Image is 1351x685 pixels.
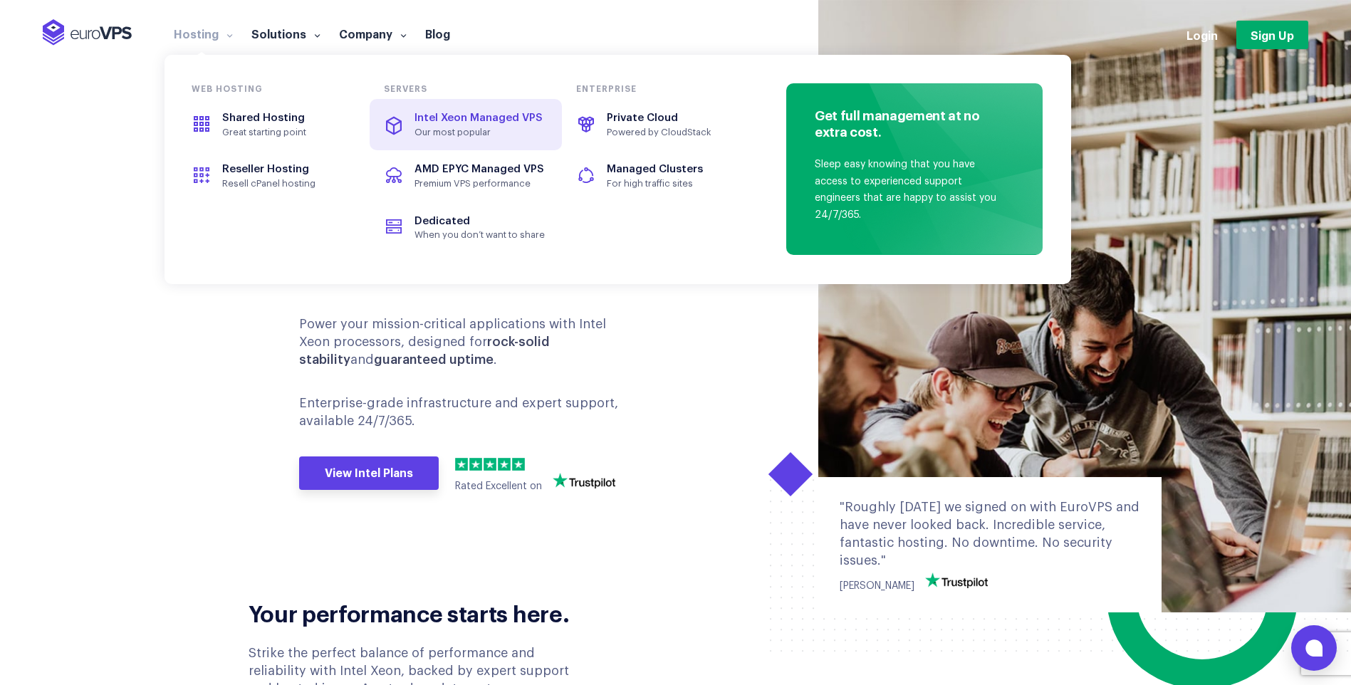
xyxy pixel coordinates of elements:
span: Premium VPS performance [414,178,546,189]
a: Reseller HostingResell cPanel hosting [177,150,370,202]
a: Intel Xeon Managed VPSOur most popular [370,99,562,150]
a: Shared HostingGreat starting point [177,99,370,150]
span: For high traffic sites [607,178,738,189]
div: "Roughly [DATE] we signed on with EuroVPS and have never looked back. Incredible service, fantast... [840,498,1140,570]
span: [PERSON_NAME] [840,581,914,591]
a: View Intel Plans [299,456,439,491]
span: When you don’t want to share [414,229,546,241]
span: Rated Excellent on [455,481,542,491]
img: 2 [469,458,482,471]
div: VPS Hosting engineered for performance and peace of mind [249,174,665,285]
h4: Get full management at no extra cost. [815,107,1007,144]
b: guaranteed uptime [374,353,494,366]
p: Power your mission-critical applications with Intel Xeon processors, designed for and . [299,315,637,370]
span: Intel Xeon Managed VPS [414,113,543,123]
span: Dedicated [414,216,470,226]
a: AMD EPYC Managed VPSPremium VPS performance [370,150,562,202]
span: Our most popular [414,127,546,138]
span: Shared Hosting [222,113,305,123]
span: Private Cloud [607,113,678,123]
span: Resell cPanel hosting [222,178,353,189]
span: Reseller Hosting [222,164,309,174]
span: Great starting point [222,127,353,138]
a: Company [330,26,416,41]
a: DedicatedWhen you don’t want to share [370,202,562,253]
img: 3 [484,458,496,471]
a: Hosting [165,26,242,41]
button: Open chat window [1291,625,1337,671]
a: Login [1186,27,1218,43]
img: 1 [455,458,468,471]
span: AMD EPYC Managed VPS [414,164,544,174]
a: Blog [416,26,459,41]
img: 4 [498,458,511,471]
a: Private CloudPowered by CloudStack [562,99,754,150]
h2: Your performance starts here. [249,598,593,627]
a: Solutions [242,26,330,41]
p: Enterprise-grade infrastructure and expert support, available 24/7/365. [299,394,637,430]
img: 5 [512,458,525,471]
span: Powered by CloudStack [607,127,738,138]
b: rock-solid stability [299,335,550,366]
span: Managed Clusters [607,164,703,174]
img: EuroVPS [43,19,132,46]
a: Sign Up [1236,21,1308,49]
p: Sleep easy knowing that you have access to experienced support engineers that are happy to assist... [815,157,1007,224]
a: Managed ClustersFor high traffic sites [562,150,754,202]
